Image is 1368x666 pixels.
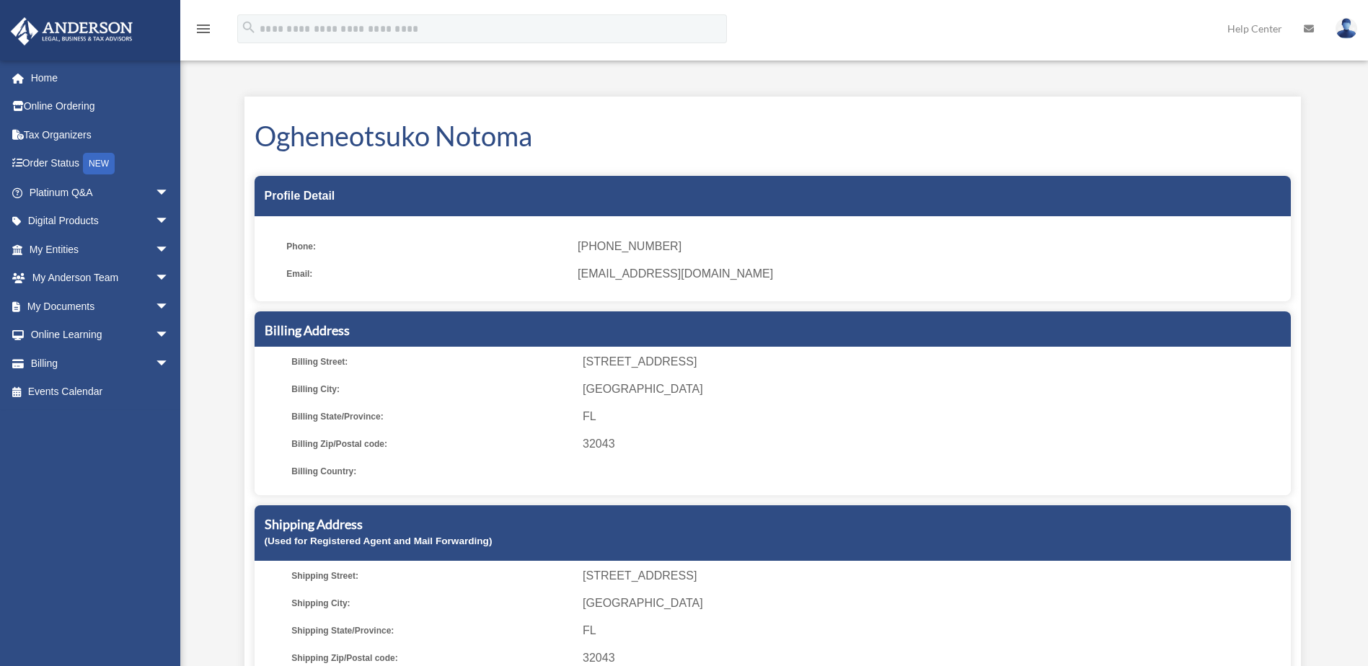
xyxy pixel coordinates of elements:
[291,434,573,454] span: Billing Zip/Postal code:
[286,264,568,284] span: Email:
[155,264,184,293] span: arrow_drop_down
[583,434,1285,454] span: 32043
[10,292,191,321] a: My Documentsarrow_drop_down
[578,236,1280,257] span: [PHONE_NUMBER]
[291,352,573,372] span: Billing Street:
[291,621,573,641] span: Shipping State/Province:
[291,461,573,481] span: Billing Country:
[155,292,184,321] span: arrow_drop_down
[291,379,573,399] span: Billing City:
[195,20,212,37] i: menu
[10,120,191,149] a: Tax Organizers
[583,621,1285,641] span: FL
[291,566,573,586] span: Shipping Street:
[10,235,191,264] a: My Entitiesarrow_drop_down
[10,264,191,293] a: My Anderson Teamarrow_drop_down
[6,17,137,45] img: Anderson Advisors Platinum Portal
[155,235,184,265] span: arrow_drop_down
[255,117,1291,155] h1: Ogheneotsuko Notoma
[155,321,184,350] span: arrow_drop_down
[291,407,573,427] span: Billing State/Province:
[83,153,115,174] div: NEW
[195,25,212,37] a: menu
[265,536,493,546] small: (Used for Registered Agent and Mail Forwarding)
[583,379,1285,399] span: [GEOGRAPHIC_DATA]
[583,566,1285,586] span: [STREET_ADDRESS]
[10,92,191,121] a: Online Ordering
[10,349,191,378] a: Billingarrow_drop_down
[155,349,184,378] span: arrow_drop_down
[265,515,1281,533] h5: Shipping Address
[10,63,191,92] a: Home
[10,321,191,350] a: Online Learningarrow_drop_down
[255,176,1291,216] div: Profile Detail
[155,207,184,236] span: arrow_drop_down
[583,407,1285,427] span: FL
[265,321,1281,339] h5: Billing Address
[286,236,568,257] span: Phone:
[241,19,257,35] i: search
[155,178,184,208] span: arrow_drop_down
[583,352,1285,372] span: [STREET_ADDRESS]
[10,178,191,207] a: Platinum Q&Aarrow_drop_down
[583,593,1285,613] span: [GEOGRAPHIC_DATA]
[10,378,191,407] a: Events Calendar
[1336,18,1357,39] img: User Pic
[10,207,191,236] a: Digital Productsarrow_drop_down
[291,593,573,613] span: Shipping City:
[10,149,191,179] a: Order StatusNEW
[578,264,1280,284] span: [EMAIL_ADDRESS][DOMAIN_NAME]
